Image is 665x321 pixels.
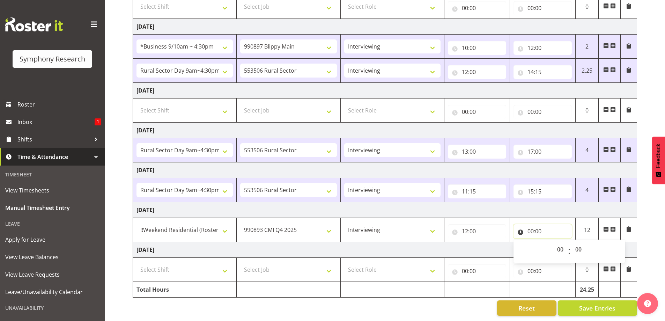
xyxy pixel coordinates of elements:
a: Apply for Leave [2,231,103,248]
input: Click to select... [513,65,572,79]
button: Reset [497,300,556,316]
span: Roster [17,99,101,110]
td: [DATE] [133,202,637,218]
a: View Leave Requests [2,266,103,283]
td: 0 [575,99,599,123]
input: Click to select... [448,105,506,119]
input: Click to select... [513,41,572,55]
div: Symphony Research [20,54,85,64]
button: Feedback - Show survey [652,137,665,184]
button: Save Entries [558,300,637,316]
a: View Leave Balances [2,248,103,266]
a: View Timesheets [2,182,103,199]
input: Click to select... [448,224,506,238]
input: Click to select... [448,145,506,159]
td: 12 [575,218,599,242]
td: [DATE] [133,19,637,35]
input: Click to select... [513,264,572,278]
span: Manual Timesheet Entry [5,203,99,213]
span: : [568,242,570,260]
img: Rosterit website logo [5,17,63,31]
td: [DATE] [133,123,637,138]
td: 0 [575,258,599,282]
input: Click to select... [513,224,572,238]
span: Inbox [17,117,95,127]
input: Click to select... [448,184,506,198]
span: Feedback [655,144,662,168]
span: Time & Attendance [17,152,91,162]
span: Save Entries [579,304,615,313]
input: Click to select... [513,145,572,159]
td: [DATE] [133,83,637,99]
td: Total Hours [133,282,237,298]
td: 4 [575,178,599,202]
input: Click to select... [513,184,572,198]
span: Apply for Leave [5,234,99,245]
input: Click to select... [513,105,572,119]
td: [DATE] [133,242,637,258]
span: View Leave Requests [5,269,99,280]
td: 2.25 [575,59,599,83]
span: Leave/Unavailability Calendar [5,287,99,297]
span: View Timesheets [5,185,99,196]
td: [DATE] [133,162,637,178]
input: Click to select... [448,1,506,15]
td: 24.25 [575,282,599,298]
div: Unavailability [2,301,103,315]
input: Click to select... [513,1,572,15]
img: help-xxl-2.png [644,300,651,307]
span: Reset [518,304,535,313]
a: Leave/Unavailability Calendar [2,283,103,301]
td: 4 [575,138,599,162]
a: Manual Timesheet Entry [2,199,103,217]
span: View Leave Balances [5,252,99,262]
td: 2 [575,35,599,59]
div: Timesheet [2,167,103,182]
input: Click to select... [448,65,506,79]
input: Click to select... [448,41,506,55]
span: Shifts [17,134,91,145]
input: Click to select... [448,264,506,278]
div: Leave [2,217,103,231]
span: 1 [95,118,101,125]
